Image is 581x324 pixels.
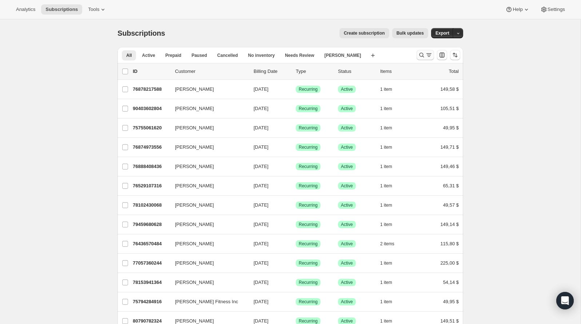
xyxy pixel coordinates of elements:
[254,299,268,304] span: [DATE]
[440,241,459,246] span: 115,80 $
[254,202,268,208] span: [DATE]
[435,30,449,36] span: Export
[16,7,35,12] span: Analytics
[175,202,214,209] span: [PERSON_NAME]
[299,125,318,131] span: Recurring
[380,280,392,285] span: 1 item
[133,84,459,94] div: 76878217588[PERSON_NAME][DATE]LogradoRecurringLogradoActive1 item149,58 $
[380,299,392,305] span: 1 item
[254,86,268,92] span: [DATE]
[175,259,214,267] span: [PERSON_NAME]
[380,68,417,75] div: Items
[341,280,353,285] span: Active
[417,50,434,60] button: Buscar y filtrar resultados
[175,182,214,190] span: [PERSON_NAME]
[126,52,132,58] span: All
[133,219,459,230] div: 79459680628[PERSON_NAME][DATE]LogradoRecurringLogradoActive1 item149,14 $
[341,125,353,131] span: Active
[440,318,459,324] span: 149,51 $
[171,141,243,153] button: [PERSON_NAME]
[344,30,385,36] span: Create subscription
[341,202,353,208] span: Active
[175,68,248,75] p: Customer
[133,202,169,209] p: 78102430068
[299,106,318,112] span: Recurring
[171,199,243,211] button: [PERSON_NAME]
[248,52,275,58] span: No inventory
[380,260,392,266] span: 1 item
[133,239,459,249] div: 76436570484[PERSON_NAME][DATE]LogradoRecurringLogradoActive2 items115,80 $
[133,298,169,305] p: 75794284916
[171,122,243,134] button: [PERSON_NAME]
[443,299,459,304] span: 49,95 $
[341,222,353,227] span: Active
[443,125,459,130] span: 49,95 $
[254,144,268,150] span: [DATE]
[341,318,353,324] span: Active
[133,297,459,307] div: 75794284916[PERSON_NAME] Fitness Inc[DATE]LogradoRecurringLogradoActive1 item49,95 $
[133,221,169,228] p: 79459680628
[341,164,353,169] span: Active
[556,292,574,309] div: Open Intercom Messenger
[175,105,214,112] span: [PERSON_NAME]
[548,7,565,12] span: Settings
[299,222,318,227] span: Recurring
[12,4,40,15] button: Analytics
[171,296,243,308] button: [PERSON_NAME] Fitness Inc
[440,144,459,150] span: 149,71 $
[440,106,459,111] span: 105,51 $
[171,257,243,269] button: [PERSON_NAME]
[341,106,353,112] span: Active
[254,125,268,130] span: [DATE]
[299,299,318,305] span: Recurring
[254,260,268,266] span: [DATE]
[341,241,353,247] span: Active
[118,29,165,37] span: Subscriptions
[133,181,459,191] div: 76529107316[PERSON_NAME][DATE]LogradoRecurringLogradoActive1 item65,31 $
[133,161,459,172] div: 76888408436[PERSON_NAME][DATE]LogradoRecurringLogradoActive1 item149,46 $
[171,238,243,250] button: [PERSON_NAME]
[380,277,400,288] button: 1 item
[133,240,169,247] p: 76436570484
[171,161,243,172] button: [PERSON_NAME]
[397,30,424,36] span: Bulk updates
[254,318,268,324] span: [DATE]
[440,222,459,227] span: 149,14 $
[380,181,400,191] button: 1 item
[380,318,392,324] span: 1 item
[254,241,268,246] span: [DATE]
[175,124,214,132] span: [PERSON_NAME]
[171,277,243,288] button: [PERSON_NAME]
[440,164,459,169] span: 149,46 $
[443,202,459,208] span: 49,57 $
[299,280,318,285] span: Recurring
[501,4,534,15] button: Help
[341,86,353,92] span: Active
[142,52,155,58] span: Active
[88,7,99,12] span: Tools
[380,125,392,131] span: 1 item
[133,142,459,152] div: 76874973556[PERSON_NAME][DATE]LogradoRecurringLogradoActive1 item149,71 $
[299,260,318,266] span: Recurring
[513,7,522,12] span: Help
[299,202,318,208] span: Recurring
[133,200,459,210] div: 78102430068[PERSON_NAME][DATE]LogradoRecurringLogradoActive1 item49,57 $
[133,259,169,267] p: 77057360244
[380,104,400,114] button: 1 item
[380,144,392,150] span: 1 item
[392,28,428,38] button: Bulk updates
[380,142,400,152] button: 1 item
[338,68,374,75] p: Status
[175,279,214,286] span: [PERSON_NAME]
[41,4,82,15] button: Subscriptions
[299,144,318,150] span: Recurring
[175,298,238,305] span: [PERSON_NAME] Fitness Inc
[84,4,111,15] button: Tools
[341,260,353,266] span: Active
[449,68,459,75] p: Total
[133,163,169,170] p: 76888408436
[175,221,214,228] span: [PERSON_NAME]
[450,50,460,60] button: Ordenar los resultados
[443,280,459,285] span: 54,14 $
[443,183,459,188] span: 65,31 $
